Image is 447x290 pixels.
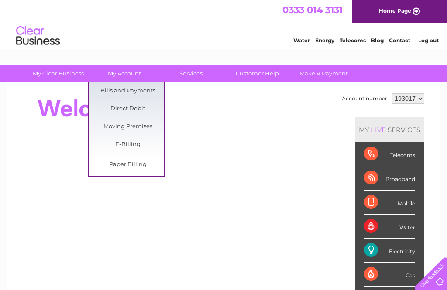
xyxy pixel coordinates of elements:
[340,91,389,106] td: Account number
[92,118,164,136] a: Moving Premises
[340,37,366,44] a: Telecoms
[355,117,424,142] div: MY SERVICES
[16,23,60,49] img: logo.png
[89,65,161,82] a: My Account
[155,65,227,82] a: Services
[315,37,334,44] a: Energy
[293,37,310,44] a: Water
[282,4,343,15] a: 0333 014 3131
[364,142,415,166] div: Telecoms
[369,126,388,134] div: LIVE
[22,65,94,82] a: My Clear Business
[288,65,360,82] a: Make A Payment
[364,263,415,287] div: Gas
[364,166,415,190] div: Broadband
[92,136,164,154] a: E-Billing
[364,239,415,263] div: Electricity
[18,5,430,42] div: Clear Business is a trading name of Verastar Limited (registered in [GEOGRAPHIC_DATA] No. 3667643...
[92,100,164,118] a: Direct Debit
[418,37,439,44] a: Log out
[389,37,410,44] a: Contact
[221,65,293,82] a: Customer Help
[92,156,164,174] a: Paper Billing
[92,82,164,100] a: Bills and Payments
[364,191,415,215] div: Mobile
[371,37,384,44] a: Blog
[364,215,415,239] div: Water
